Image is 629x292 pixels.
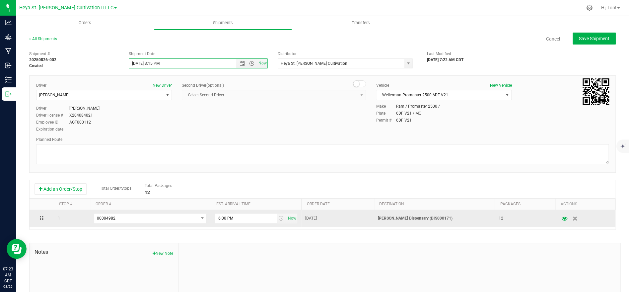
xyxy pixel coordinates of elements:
img: Scan me! [583,78,609,105]
div: Ram / Promaster 2500 / [396,103,440,109]
span: Heya St. [PERSON_NAME] Cultivation II LLC [19,5,113,11]
div: AGT000112 [69,119,91,125]
div: Manage settings [585,5,594,11]
label: Driver [36,82,46,88]
label: Make [376,103,396,109]
span: Total Order/Stops [100,186,131,191]
inline-svg: Analytics [5,19,12,26]
label: Vehicle [376,82,389,88]
a: Order # [95,202,111,206]
span: select [503,90,511,100]
span: Planned Route [36,137,62,142]
span: Set Current date [257,58,268,68]
inline-svg: Grow [5,34,12,40]
span: Shipment # [29,51,119,57]
span: 1 [58,215,60,222]
div: 6DF V21 / MO [396,110,421,116]
label: Driver license # [36,112,69,118]
a: All Shipments [29,37,57,41]
a: Cancel [546,36,560,42]
a: Packages [500,202,520,206]
qrcode: 20250826-002 [583,78,609,105]
span: Save Shipment [579,36,609,41]
inline-svg: Inbound [5,62,12,69]
label: Last Modified [427,51,451,57]
span: (optional) [206,83,224,88]
button: New Vehicle [490,82,512,88]
label: Permit # [376,117,396,123]
span: [PERSON_NAME] [39,93,69,97]
span: Total Packages [145,183,172,188]
span: [DATE] [305,215,317,222]
strong: Created [29,63,43,68]
span: Set Current date [286,214,298,223]
div: [PERSON_NAME] [69,105,100,111]
label: Driver [36,105,69,111]
button: Save Shipment [573,33,616,45]
span: Transfers [343,20,379,26]
strong: [DATE] 7:22 AM CDT [427,57,463,62]
span: Open the date view [237,61,248,66]
label: Distributor [278,51,297,57]
span: Notes [35,248,173,256]
span: select [198,214,206,223]
a: Stop # [59,202,72,206]
span: select [277,214,286,223]
span: Orders [70,20,100,26]
div: 6DF V21 [396,117,411,123]
p: 07:23 AM CDT [3,266,13,284]
p: 08/26 [3,284,13,289]
span: select [163,90,172,100]
span: Shipments [204,20,242,26]
div: X204084021 [69,112,93,118]
a: Orders [16,16,154,30]
th: Actions [555,199,615,210]
span: 00004982 [97,216,115,221]
a: Est. arrival time [216,202,250,206]
span: select [404,59,412,68]
iframe: Resource center [7,239,27,259]
inline-svg: Manufacturing [5,48,12,54]
span: Hi, Tori! [601,5,616,10]
span: select [286,214,297,223]
button: New Note [153,250,173,256]
label: Expiration date [36,126,69,132]
label: Employee ID [36,119,69,125]
button: Add an Order/Stop [35,183,87,195]
span: 12 [499,215,503,222]
input: Select [278,59,400,68]
a: Transfers [292,16,430,30]
label: Plate [376,110,396,116]
label: Shipment Date [129,51,155,57]
a: Destination [379,202,404,206]
span: Wellerman Promaster 2500 6DF V21 [376,90,503,100]
strong: 20250826-002 [29,57,56,62]
span: Open the time view [246,61,257,66]
p: [PERSON_NAME] Dispensary (DIS000171) [378,215,491,222]
a: Shipments [154,16,292,30]
button: New Driver [153,82,172,88]
inline-svg: Inventory [5,76,12,83]
inline-svg: Outbound [5,91,12,97]
label: Second Driver [182,82,224,88]
a: Order date [307,202,330,206]
strong: 12 [145,190,150,195]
